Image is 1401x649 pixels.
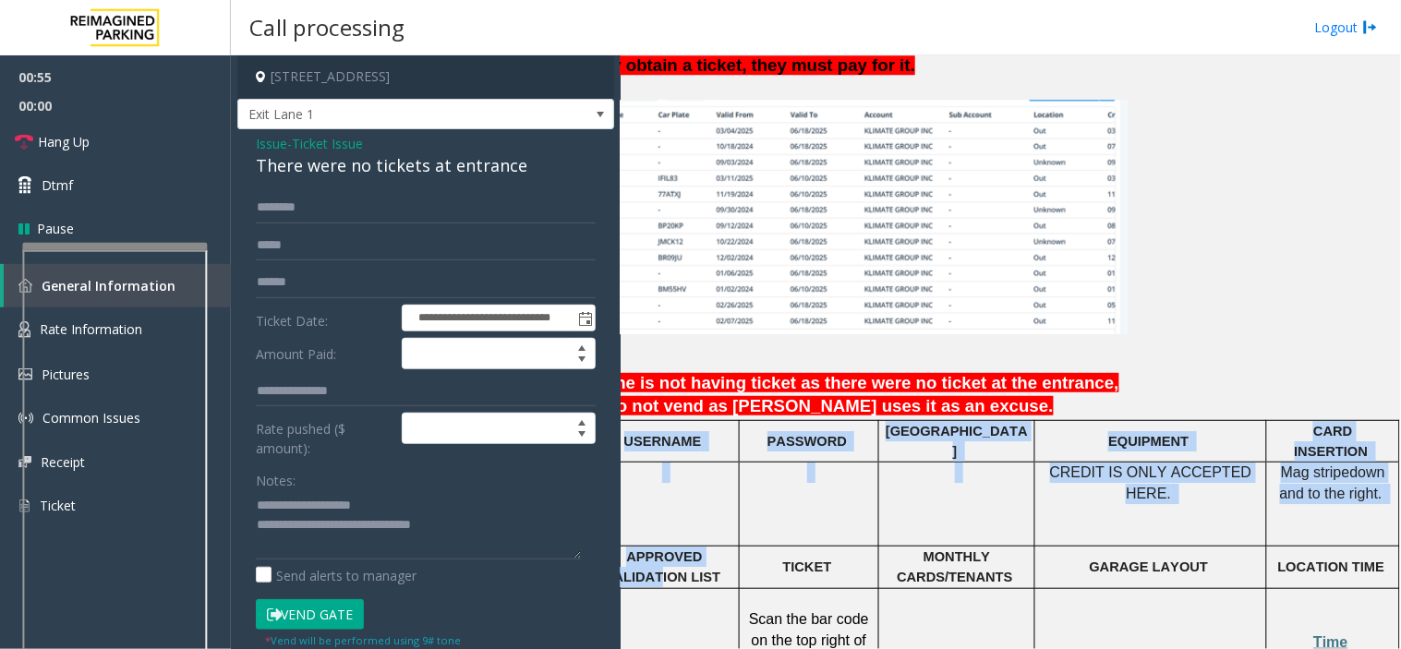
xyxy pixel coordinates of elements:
span: Increase value [569,414,595,428]
span: CREDIT IS ONLY ACCEPTED HERE. [1050,464,1252,500]
span: - [287,135,363,152]
span: Decrease value [569,428,595,443]
span: [GEOGRAPHIC_DATA] [886,424,1028,459]
small: Vend will be performed using 9# tone [265,633,461,647]
span: Issue [256,134,287,153]
h4: [STREET_ADDRESS] [237,55,614,99]
img: logout [1363,18,1378,37]
a: Logout [1315,18,1378,37]
a: General Information [4,264,231,307]
img: 'icon' [18,456,31,468]
span: If they obtain a ticket, they must pay for it. [571,55,915,75]
label: Notes: [256,464,296,490]
span: Decrease value [569,354,595,368]
h3: Call processing [240,5,414,50]
span: Pause [37,219,74,238]
span: EQUIPMENT [1108,434,1189,449]
img: 'icon' [18,279,32,293]
button: Vend Gate [256,599,364,631]
label: Ticket Date: [251,305,397,332]
div: There were no tickets at entrance [256,153,596,178]
span: Mag stripe [1281,464,1350,480]
label: Amount Paid: [251,338,397,369]
span: down and to the right. [1280,464,1385,500]
span: LOCATION TIME [1278,559,1385,574]
span: If [PERSON_NAME] says that he is not having ticket as there were no ticket at the entrance, push ... [371,373,1119,415]
span: Exit Lane 1 [238,100,538,129]
img: 'icon' [18,411,33,426]
img: 'icon' [18,368,32,380]
span: TICKET [783,559,832,574]
img: c2ca93138f6b484f8c859405df5a3603.jpg [362,100,1129,334]
span: MONTHLY CARDS/TENANTS [897,549,1012,584]
span: PASSWORD [767,434,847,449]
span: USERNAME [624,434,702,449]
img: 'icon' [18,321,30,338]
span: CARD INSERTION [1295,424,1369,459]
label: Rate pushed ($ amount): [251,413,397,458]
span: Increase value [569,339,595,354]
span: APPROVED VALIDATION LIST [605,549,720,584]
img: 'icon' [18,498,30,514]
span: Ticket Issue [292,134,363,153]
span: Toggle popup [574,306,595,331]
span: Hang Up [38,132,90,151]
span: GARAGE LAYOUT [1090,559,1209,574]
label: Send alerts to manager [256,566,417,585]
span: Dtmf [42,175,73,195]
